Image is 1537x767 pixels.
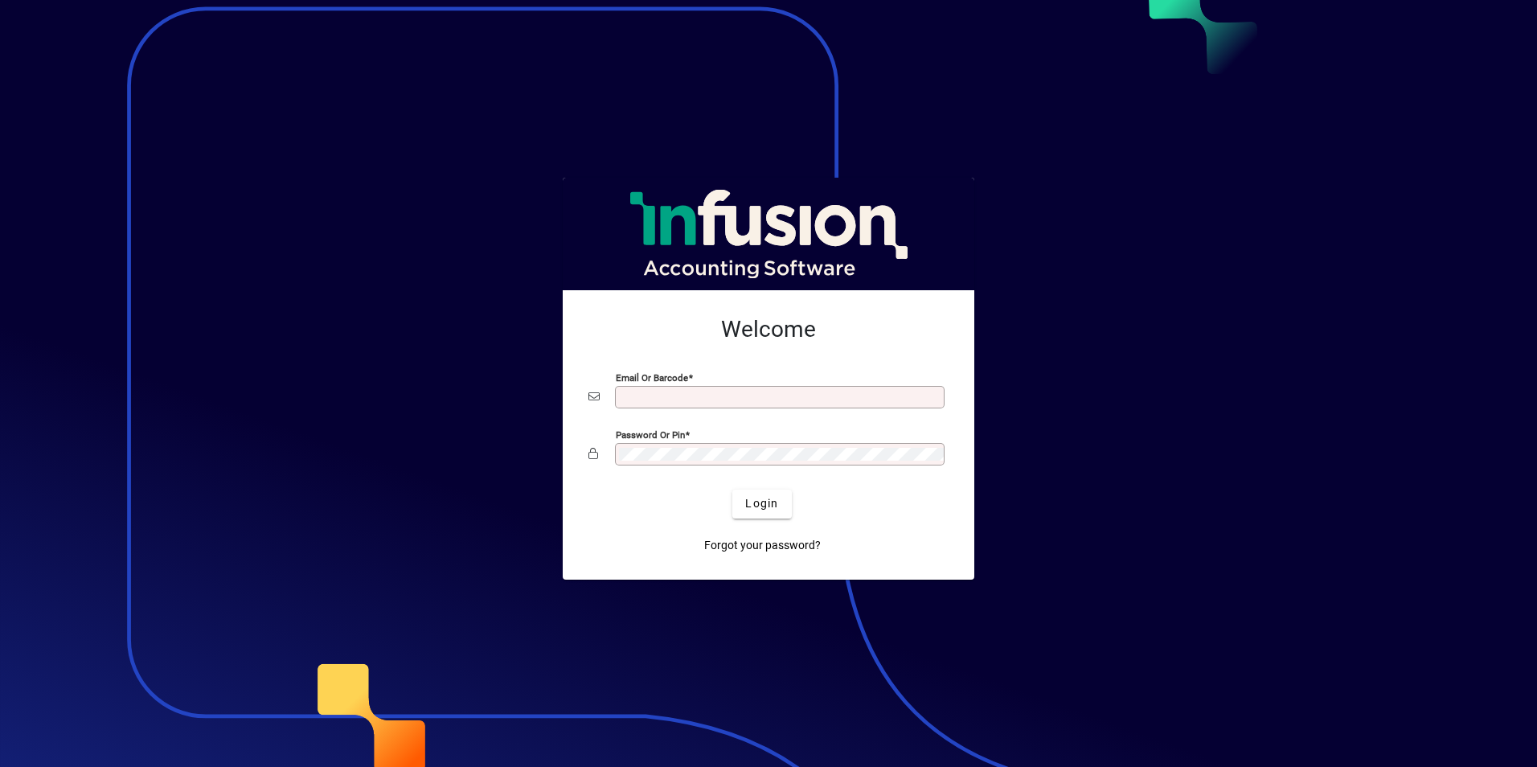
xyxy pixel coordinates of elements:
span: Login [745,495,778,512]
mat-label: Password or Pin [616,429,685,440]
h2: Welcome [588,316,949,343]
a: Forgot your password? [698,531,827,560]
mat-label: Email or Barcode [616,371,688,383]
span: Forgot your password? [704,537,821,554]
button: Login [732,490,791,519]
